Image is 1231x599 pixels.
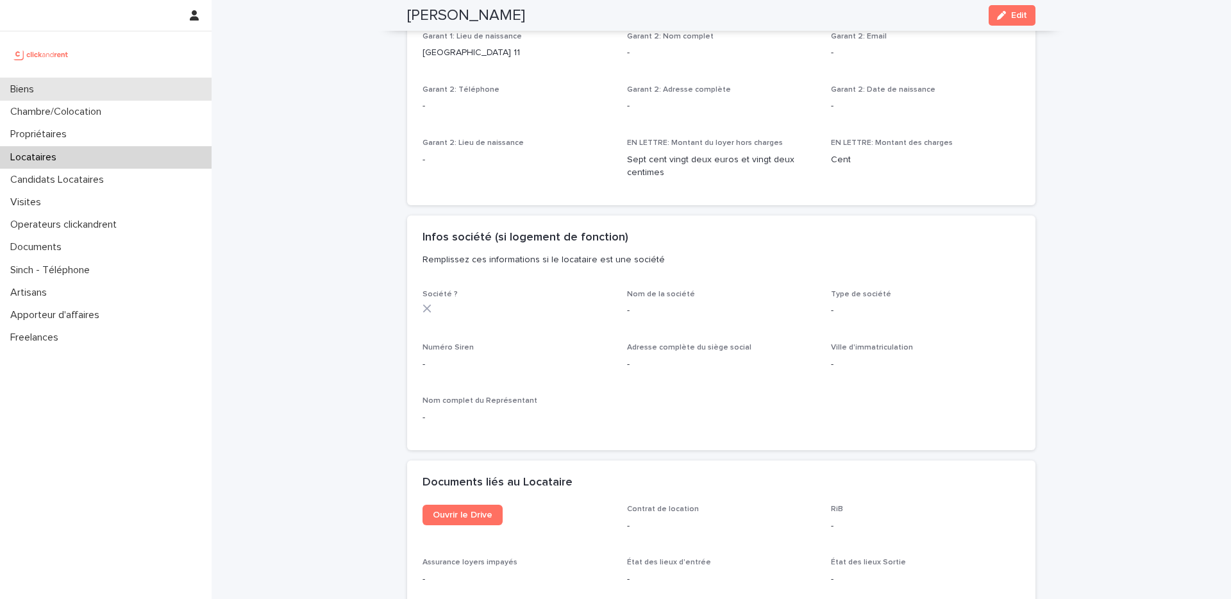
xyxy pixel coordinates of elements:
[423,46,612,60] p: [GEOGRAPHIC_DATA] 11
[423,33,522,40] span: Garant 1: Lieu de naissance
[423,153,612,167] p: -
[831,358,1020,371] p: -
[627,505,699,513] span: Contrat de location
[831,559,906,566] span: État des lieux Sortie
[5,151,67,164] p: Locataires
[831,86,935,94] span: Garant 2: Date de naissance
[1011,11,1027,20] span: Edit
[423,291,458,298] span: Société ?
[5,219,127,231] p: Operateurs clickandrent
[831,153,1020,167] p: Cent
[423,344,474,351] span: Numéro Siren
[423,397,537,405] span: Nom complet du Représentant
[627,139,783,147] span: EN LETTRE: Montant du loyer hors charges
[423,559,517,566] span: Assurance loyers impayés
[627,519,816,533] p: -
[627,99,816,113] p: -
[831,505,843,513] span: RiB
[5,174,114,186] p: Candidats Locataires
[627,291,695,298] span: Nom de la société
[423,139,524,147] span: Garant 2: Lieu de naissance
[5,196,51,208] p: Visites
[831,344,913,351] span: Ville d'immatriculation
[831,99,1020,113] p: -
[423,99,612,113] p: -
[5,128,77,140] p: Propriétaires
[831,573,1020,586] p: -
[831,519,1020,533] p: -
[423,505,503,525] a: Ouvrir le Drive
[5,332,69,344] p: Freelances
[627,86,731,94] span: Garant 2: Adresse complète
[5,264,100,276] p: Sinch - Téléphone
[627,358,816,371] p: -
[627,46,816,60] p: -
[831,46,1020,60] p: -
[423,254,1015,266] p: Remplissez ces informations si le locataire est une société
[5,106,112,118] p: Chambre/Colocation
[423,411,612,425] p: -
[5,287,57,299] p: Artisans
[627,559,711,566] span: État des lieux d'entrée
[627,344,751,351] span: Adresse complète du siège social
[423,573,612,586] p: -
[433,510,492,519] span: Ouvrir le Drive
[423,231,628,245] h2: Infos société (si logement de fonction)
[831,33,887,40] span: Garant 2: Email
[5,241,72,253] p: Documents
[423,86,499,94] span: Garant 2: Téléphone
[831,291,891,298] span: Type de société
[10,42,72,67] img: UCB0brd3T0yccxBKYDjQ
[627,153,816,180] p: Sept cent vingt deux euros et vingt deux centimes
[627,573,816,586] p: -
[831,304,1020,317] p: -
[407,6,525,25] h2: [PERSON_NAME]
[5,83,44,96] p: Biens
[989,5,1035,26] button: Edit
[423,476,573,490] h2: Documents liés au Locataire
[831,139,953,147] span: EN LETTRE: Montant des charges
[423,358,612,371] p: -
[5,309,110,321] p: Apporteur d'affaires
[627,33,714,40] span: Garant 2: Nom complet
[627,304,816,317] p: -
